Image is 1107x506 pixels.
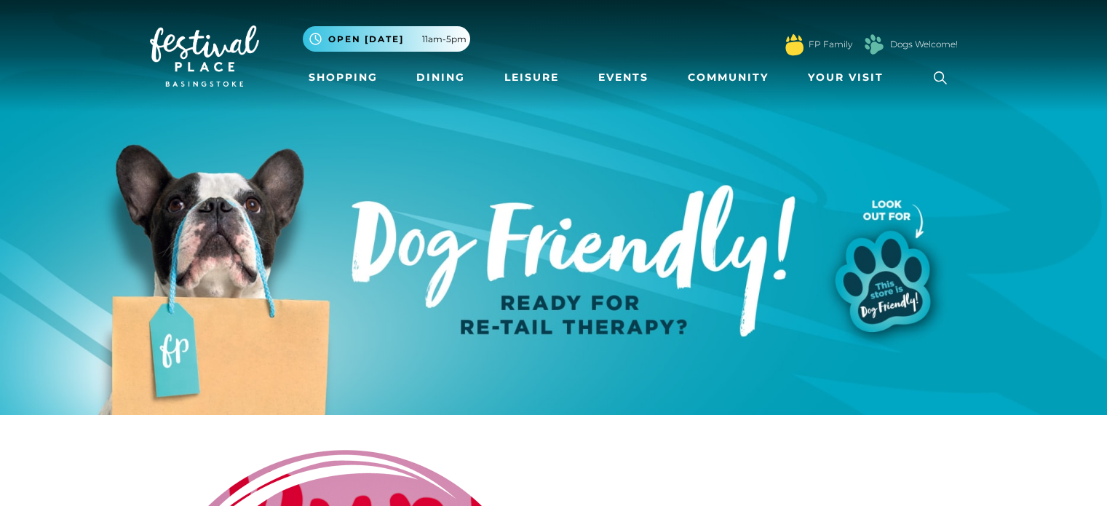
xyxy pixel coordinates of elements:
[682,64,774,91] a: Community
[809,38,852,51] a: FP Family
[303,64,384,91] a: Shopping
[410,64,471,91] a: Dining
[499,64,565,91] a: Leisure
[303,26,470,52] button: Open [DATE] 11am-5pm
[592,64,654,91] a: Events
[802,64,897,91] a: Your Visit
[150,25,259,87] img: Festival Place Logo
[422,33,467,46] span: 11am-5pm
[328,33,404,46] span: Open [DATE]
[890,38,958,51] a: Dogs Welcome!
[808,70,884,85] span: Your Visit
